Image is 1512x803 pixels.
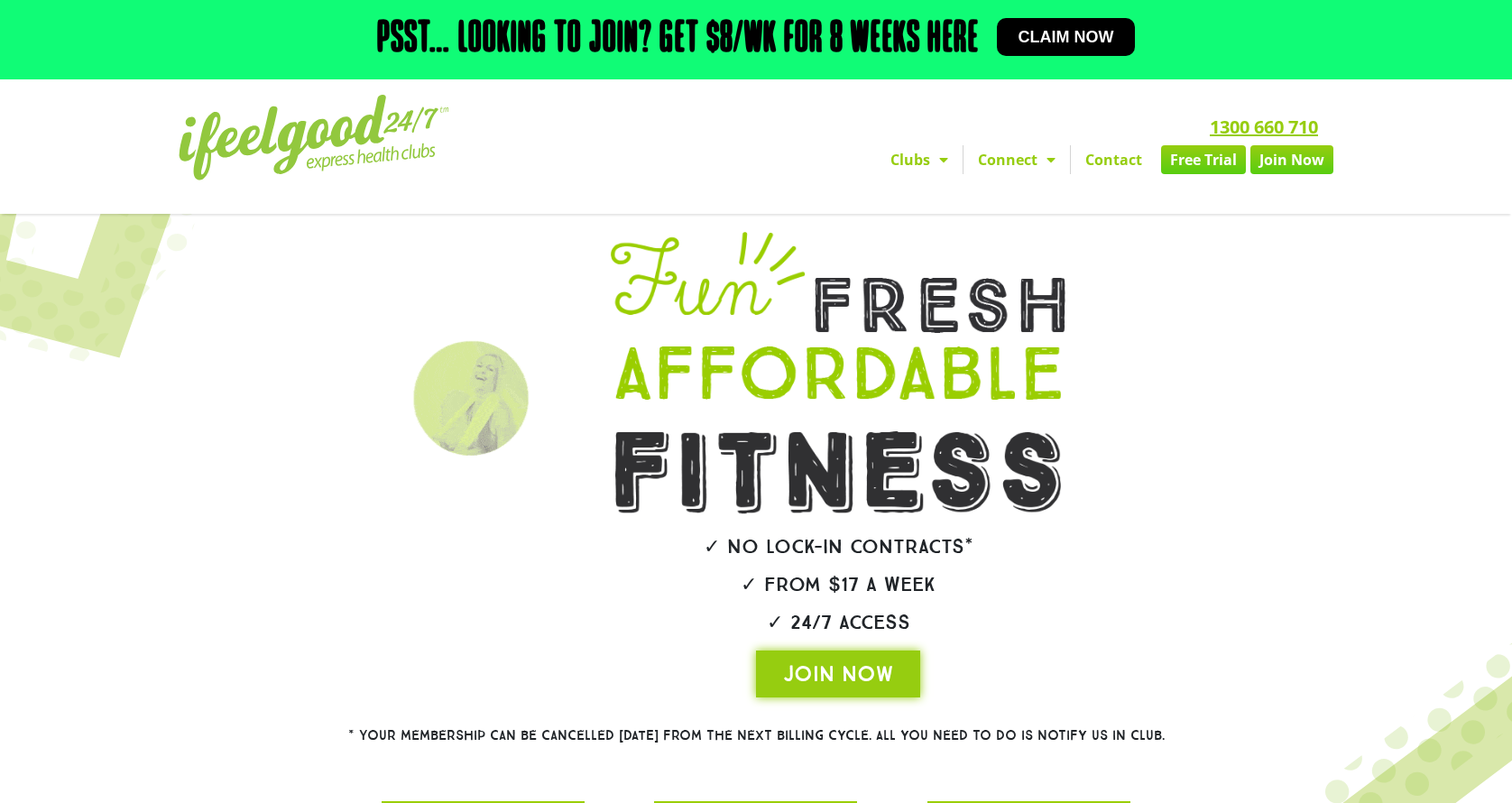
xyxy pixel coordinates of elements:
a: Join Now [1250,145,1333,174]
span: JOIN NOW [783,660,893,688]
a: Claim now [997,18,1136,56]
nav: Menu [589,145,1333,174]
a: Clubs [876,145,963,174]
h2: ✓ From $17 a week [559,575,1117,595]
h2: * Your membership can be cancelled [DATE] from the next billing cycle. All you need to do is noti... [282,729,1230,743]
a: Connect [963,145,1070,174]
a: Contact [1071,145,1157,174]
h2: ✓ 24/7 Access [559,613,1117,632]
a: 1300 660 710 [1210,115,1333,139]
h2: ✓ No lock-in contracts* [559,537,1117,557]
a: Free Trial [1161,145,1246,174]
a: JOIN NOW [756,651,920,697]
h2: Psst… Looking to join? Get $8/wk for 8 weeks here [377,18,979,61]
span: Claim now [1019,29,1114,45]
